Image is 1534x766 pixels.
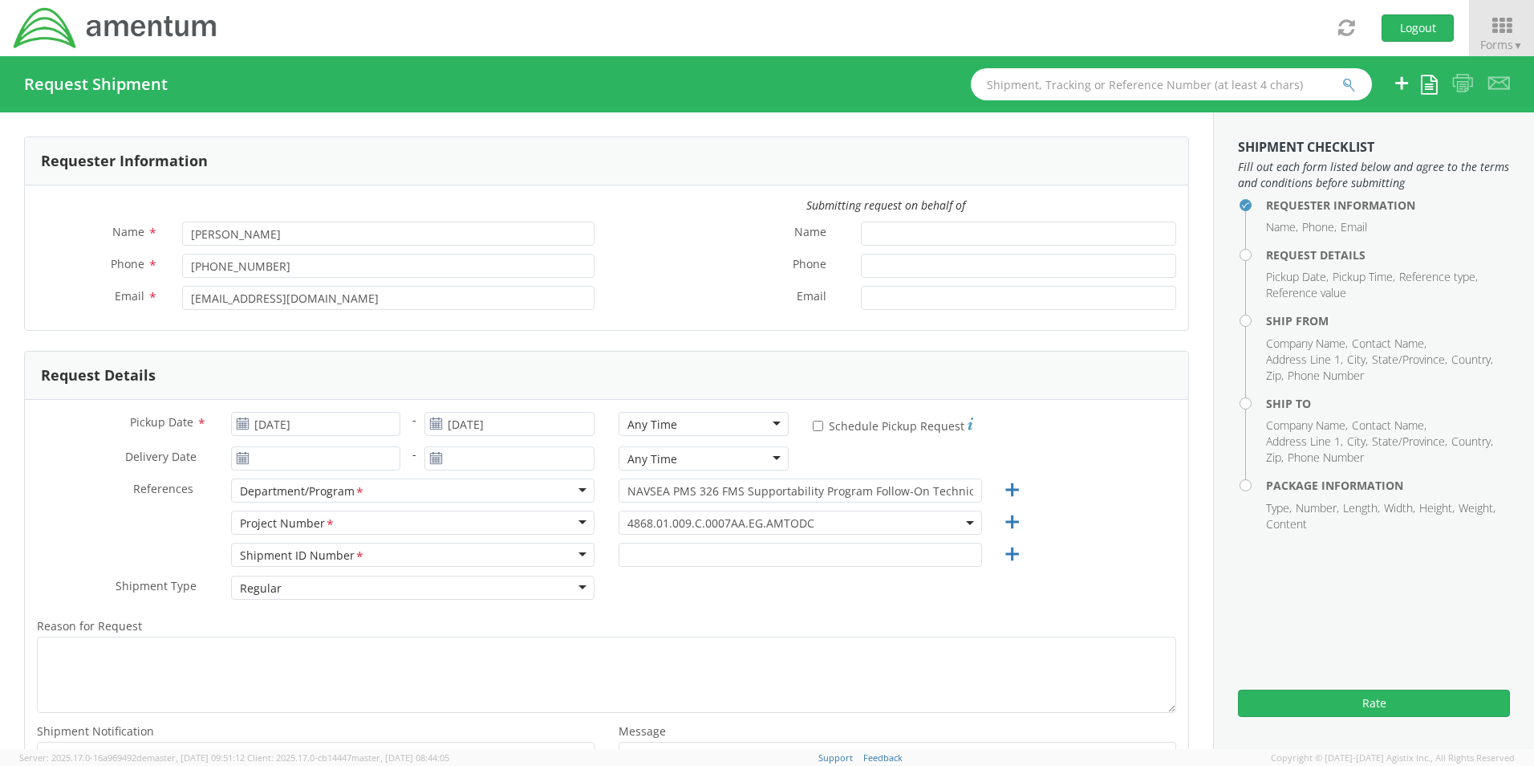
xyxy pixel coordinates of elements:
[1266,516,1307,532] li: Content
[1352,336,1426,352] li: Contact Name
[1302,219,1337,235] li: Phone
[1266,352,1343,368] li: Address Line 1
[1266,199,1510,211] h4: Requester Information
[1459,500,1495,516] li: Weight
[116,578,197,597] span: Shipment Type
[112,224,144,239] span: Name
[1266,285,1346,301] li: Reference value
[797,288,826,307] span: Email
[1382,14,1454,42] button: Logout
[240,548,365,564] div: Shipment ID Number
[1271,752,1515,764] span: Copyright © [DATE]-[DATE] Agistix Inc., All Rights Reserved
[37,723,154,739] span: Shipment Notification
[41,368,156,384] h3: Request Details
[247,752,449,764] span: Client: 2025.17.0-cb14447
[1333,269,1395,285] li: Pickup Time
[813,415,973,434] label: Schedule Pickup Request
[1372,352,1447,368] li: State/Province
[619,723,666,739] span: Message
[1266,479,1510,491] h4: Package Information
[1296,500,1339,516] li: Number
[1341,219,1367,235] li: Email
[1384,500,1415,516] li: Width
[41,153,208,169] h3: Requester Information
[813,421,823,431] input: Schedule Pickup Request
[1266,336,1348,352] li: Company Name
[111,256,144,271] span: Phone
[1266,500,1292,516] li: Type
[240,515,335,532] div: Project Number
[1266,418,1348,434] li: Company Name
[1288,450,1364,466] li: Phone Number
[1266,368,1284,384] li: Zip
[1238,690,1510,717] button: Rate
[24,75,168,93] h4: Request Shipment
[1238,141,1510,155] h3: Shipment Checklist
[37,618,142,634] span: Reason for Request
[1347,434,1368,450] li: City
[1480,37,1523,52] span: Forms
[1238,159,1510,191] span: Fill out each form listed below and agree to the terms and conditions before submitting
[863,752,903,764] a: Feedback
[1266,269,1329,285] li: Pickup Date
[1399,269,1478,285] li: Reference type
[115,288,144,304] span: Email
[1266,450,1284,466] li: Zip
[971,68,1372,100] input: Shipment, Tracking or Reference Number (at least 4 chars)
[1266,249,1510,261] h4: Request Details
[130,414,193,430] span: Pickup Date
[1347,352,1368,368] li: City
[125,449,197,467] span: Delivery Date
[1343,500,1380,516] li: Length
[240,483,365,500] div: Department/Program
[1266,397,1510,409] h4: Ship To
[627,417,677,433] div: Any Time
[133,481,193,496] span: References
[1266,434,1343,450] li: Address Line 1
[627,451,677,467] div: Any Time
[794,224,826,242] span: Name
[793,256,826,275] span: Phone
[818,752,853,764] a: Support
[1372,434,1447,450] li: State/Province
[19,752,245,764] span: Server: 2025.17.0-16a969492de
[1352,418,1426,434] li: Contact Name
[12,6,219,51] img: dyn-intl-logo-049831509241104b2a82.png
[1266,315,1510,327] h4: Ship From
[619,511,982,535] span: 4868.01.009.C.0007AA.EG.AMTODC
[1266,219,1298,235] li: Name
[627,515,973,531] span: 4868.01.009.C.0007AA.EG.AMTODC
[1451,434,1493,450] li: Country
[240,581,282,597] div: Regular
[1419,500,1455,516] li: Height
[1451,352,1493,368] li: Country
[351,752,449,764] span: master, [DATE] 08:44:05
[1288,368,1364,384] li: Phone Number
[1513,39,1523,52] span: ▼
[806,198,965,213] i: Submitting request on behalf of
[147,752,245,764] span: master, [DATE] 09:51:12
